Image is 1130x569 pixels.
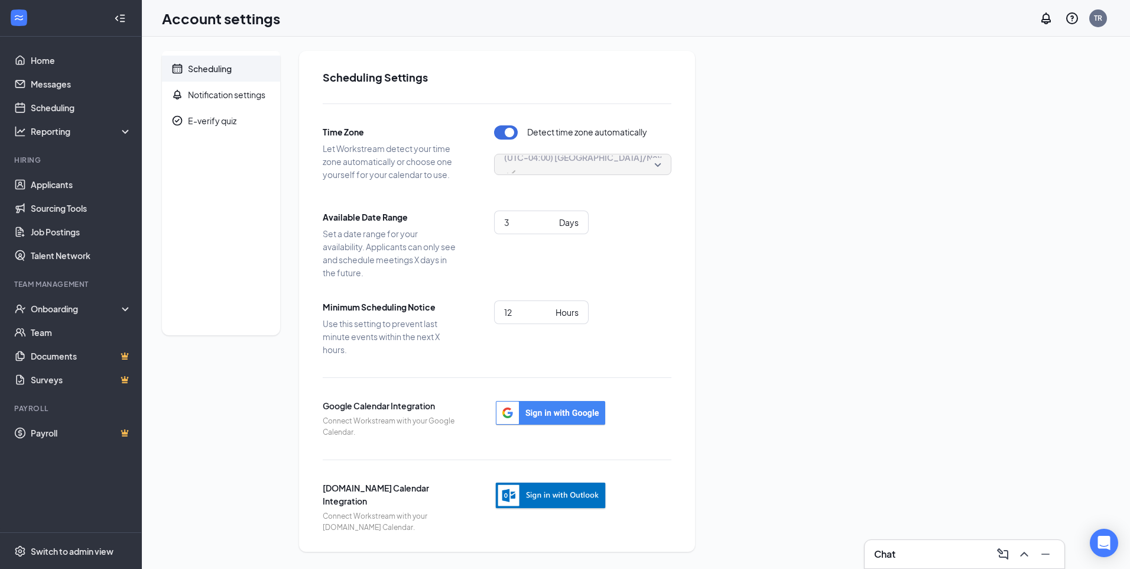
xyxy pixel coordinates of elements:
[1015,545,1034,564] button: ChevronUp
[323,70,671,85] h2: Scheduling Settings
[162,56,280,82] a: CalendarScheduling
[323,300,459,313] span: Minimum Scheduling Notice
[14,125,26,137] svg: Analysis
[31,196,132,220] a: Sourcing Tools
[31,72,132,96] a: Messages
[31,368,132,392] a: SurveysCrown
[31,49,132,72] a: Home
[13,12,25,24] svg: WorkstreamLogo
[162,108,280,134] a: CheckmarkCircleE-verify quiz
[1017,547,1031,561] svg: ChevronUp
[31,303,122,315] div: Onboarding
[188,63,232,75] div: Scheduling
[31,173,132,196] a: Applicants
[14,545,26,557] svg: Settings
[996,547,1010,561] svg: ComposeMessage
[323,125,459,138] span: Time Zone
[527,125,647,140] span: Detect time zone automatically
[1039,11,1053,25] svg: Notifications
[31,321,132,344] a: Team
[171,63,183,75] svg: Calendar
[14,279,129,289] div: Team Management
[323,142,459,181] span: Let Workstream detect your time zone automatically or choose one yourself for your calendar to use.
[993,545,1012,564] button: ComposeMessage
[31,220,132,244] a: Job Postings
[31,244,132,267] a: Talent Network
[323,416,459,438] span: Connect Workstream with your Google Calendar.
[31,545,113,557] div: Switch to admin view
[1036,545,1055,564] button: Minimize
[1038,547,1053,561] svg: Minimize
[162,8,280,28] h1: Account settings
[1090,529,1118,557] div: Open Intercom Messenger
[171,89,183,101] svg: Bell
[1094,13,1102,23] div: TR
[171,115,183,127] svg: CheckmarkCircle
[323,481,459,507] span: [DOMAIN_NAME] Calendar Integration
[31,96,132,119] a: Scheduling
[556,306,579,319] div: Hours
[323,317,459,356] span: Use this setting to prevent last minute events within the next X hours.
[323,211,459,224] span: Available Date Range
[31,344,132,368] a: DocumentsCrown
[114,12,126,24] svg: Collapse
[1065,11,1079,25] svg: QuestionInfo
[188,115,236,127] div: E-verify quiz
[323,399,459,412] span: Google Calendar Integration
[14,155,129,165] div: Hiring
[323,511,459,534] span: Connect Workstream with your [DOMAIN_NAME] Calendar.
[14,403,129,413] div: Payroll
[14,303,26,315] svg: UserCheck
[323,227,459,279] span: Set a date range for your availability. Applicants can only see and schedule meetings X days in t...
[188,89,265,101] div: Notification settings
[559,216,579,229] div: Days
[31,421,132,445] a: PayrollCrown
[504,148,745,166] span: (UTC-04:00) [GEOGRAPHIC_DATA]/New_York - Eastern Time
[31,125,132,137] div: Reporting
[162,82,280,108] a: BellNotification settings
[874,548,895,561] h3: Chat
[504,166,518,180] svg: Checkmark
